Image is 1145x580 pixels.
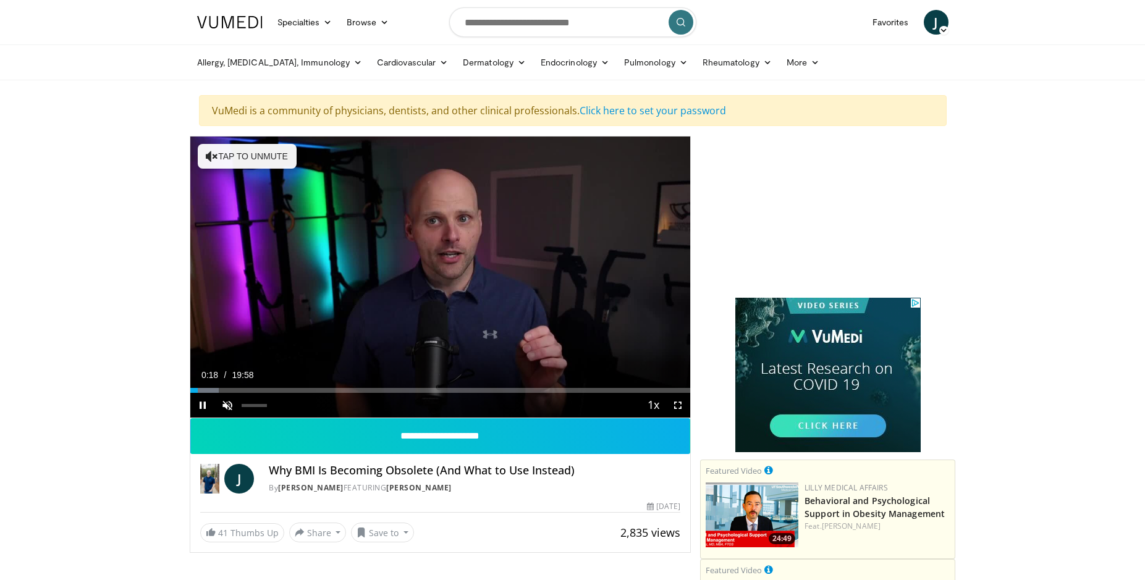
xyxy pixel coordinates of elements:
[242,404,267,407] div: Volume Level
[580,104,726,117] a: Click here to set your password
[215,393,240,418] button: Unmute
[224,370,227,380] span: /
[695,50,779,75] a: Rheumatology
[706,565,762,576] small: Featured Video
[735,136,921,290] iframe: Advertisement
[200,464,220,494] img: Dr. Jordan Rennicke
[218,527,228,539] span: 41
[617,50,695,75] a: Pulmonology
[865,10,916,35] a: Favorites
[449,7,696,37] input: Search topics, interventions
[269,464,680,477] h4: Why BMI Is Becoming Obsolete (And What to Use Instead)
[201,370,218,380] span: 0:18
[370,50,455,75] a: Cardiovascular
[386,482,452,493] a: [PERSON_NAME]
[190,388,691,393] div: Progress Bar
[455,50,533,75] a: Dermatology
[190,137,691,418] video-js: Video Player
[805,495,945,519] a: Behavioral and Psychological Support in Obesity Management
[190,393,215,418] button: Pause
[200,523,284,542] a: 41 Thumbs Up
[199,95,947,126] div: VuMedi is a community of physicians, dentists, and other clinical professionals.
[706,482,798,547] a: 24:49
[641,393,665,418] button: Playback Rate
[647,501,680,512] div: [DATE]
[278,482,344,493] a: [PERSON_NAME]
[224,464,254,494] a: J
[822,521,881,531] a: [PERSON_NAME]
[779,50,827,75] a: More
[706,482,798,547] img: ba3304f6-7838-4e41-9c0f-2e31ebde6754.png.150x105_q85_crop-smart_upscale.png
[269,482,680,494] div: By FEATURING
[769,533,795,544] span: 24:49
[706,465,762,476] small: Featured Video
[197,16,263,28] img: VuMedi Logo
[533,50,617,75] a: Endocrinology
[805,521,950,532] div: Feat.
[665,393,690,418] button: Fullscreen
[339,10,396,35] a: Browse
[351,523,414,542] button: Save to
[289,523,347,542] button: Share
[232,370,254,380] span: 19:58
[270,10,340,35] a: Specialties
[620,525,680,540] span: 2,835 views
[924,10,949,35] a: J
[190,50,370,75] a: Allergy, [MEDICAL_DATA], Immunology
[735,298,921,452] iframe: Advertisement
[805,482,888,493] a: Lilly Medical Affairs
[198,144,297,169] button: Tap to unmute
